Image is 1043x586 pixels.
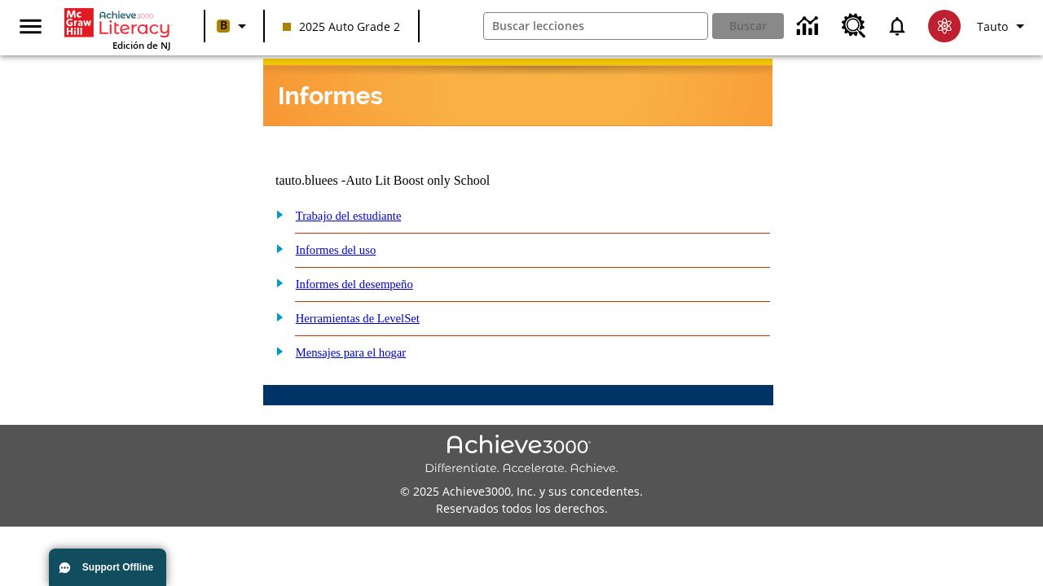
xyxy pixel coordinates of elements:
td: tauto.bluees - [275,173,575,188]
img: header [263,59,772,126]
a: Centro de recursos, Se abrirá en una pestaña nueva. [832,4,876,48]
button: Perfil/Configuración [970,11,1036,41]
span: Tauto [977,18,1008,35]
button: Support Offline [49,549,166,586]
img: avatar image [928,10,961,42]
img: plus.gif [267,275,284,290]
a: Mensajes para el hogar [296,346,407,359]
button: Escoja un nuevo avatar [918,5,970,47]
nobr: Auto Lit Boost only School [345,173,490,187]
a: Informes del uso [296,243,376,256]
button: Abrir el menú lateral [7,2,55,50]
a: Notificaciones [876,5,918,47]
a: Centro de información [787,4,832,49]
a: Herramientas de LevelSet [296,312,420,325]
img: plus.gif [267,309,284,324]
span: Edición de NJ [112,39,170,51]
span: 2025 Auto Grade 2 [283,18,400,35]
img: plus.gif [267,343,284,358]
span: B [220,15,227,36]
img: plus.gif [267,207,284,221]
a: Informes del desempeño [296,278,413,291]
img: plus.gif [267,241,284,256]
a: Trabajo del estudiante [296,209,402,222]
input: Buscar campo [484,13,708,39]
div: Portada [64,5,170,51]
img: Achieve3000 Differentiate Accelerate Achieve [425,435,618,476]
span: Support Offline [82,562,153,573]
button: Boost El color de la clase es anaranjado claro. Cambiar el color de la clase. [210,11,258,41]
